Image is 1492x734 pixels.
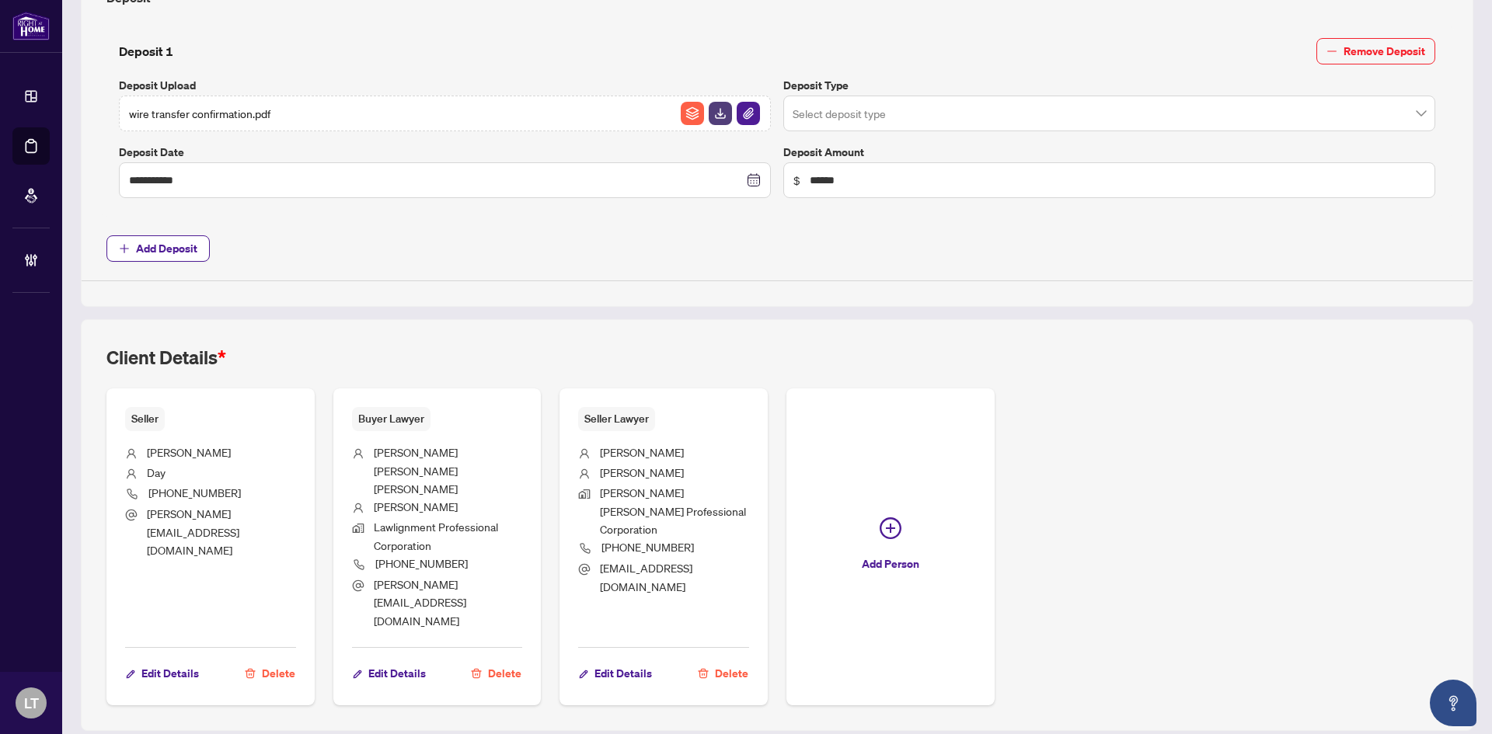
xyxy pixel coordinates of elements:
[600,465,684,479] span: [PERSON_NAME]
[147,506,239,557] span: [PERSON_NAME][EMAIL_ADDRESS][DOMAIN_NAME]
[862,551,919,576] span: Add Person
[601,540,694,554] span: [PHONE_NUMBER]
[374,520,498,551] span: Lawlignment Professional Corporation
[600,445,684,459] span: [PERSON_NAME]
[708,101,733,126] button: File Download
[681,102,704,125] img: File Archive
[488,661,521,686] span: Delete
[374,445,458,496] span: [PERSON_NAME] [PERSON_NAME] [PERSON_NAME]
[1430,680,1476,726] button: Open asap
[106,235,210,262] button: Add Deposit
[783,144,1435,161] label: Deposit Amount
[786,388,995,705] button: Add Person
[262,661,295,686] span: Delete
[368,661,426,686] span: Edit Details
[374,499,458,513] span: [PERSON_NAME]
[697,660,749,687] button: Delete
[736,101,761,126] button: File Attachement
[1316,38,1435,64] button: Remove Deposit
[374,577,466,628] span: [PERSON_NAME][EMAIL_ADDRESS][DOMAIN_NAME]
[119,243,130,254] span: plus
[244,660,296,687] button: Delete
[119,77,771,94] label: Deposit Upload
[375,556,468,570] span: [PHONE_NUMBER]
[600,485,746,536] span: [PERSON_NAME] [PERSON_NAME] Professional Corporation
[119,42,173,61] h4: Deposit 1
[715,661,748,686] span: Delete
[793,172,800,189] span: $
[578,660,653,687] button: Edit Details
[1344,39,1425,64] span: Remove Deposit
[352,407,431,431] span: Buyer Lawyer
[1326,46,1337,57] span: minus
[136,236,197,261] span: Add Deposit
[147,465,166,479] span: Day
[680,101,705,126] button: File Archive
[880,517,901,539] span: plus-circle
[119,144,771,161] label: Deposit Date
[24,692,39,714] span: LT
[470,660,522,687] button: Delete
[709,102,732,125] img: File Download
[783,77,1435,94] label: Deposit Type
[141,661,199,686] span: Edit Details
[352,660,427,687] button: Edit Details
[600,561,692,593] span: [EMAIL_ADDRESS][DOMAIN_NAME]
[594,661,652,686] span: Edit Details
[125,660,200,687] button: Edit Details
[129,105,270,122] span: wire transfer confirmation.pdf
[119,96,771,131] span: wire transfer confirmation.pdfFile ArchiveFile DownloadFile Attachement
[578,407,655,431] span: Seller Lawyer
[148,485,241,499] span: [PHONE_NUMBER]
[147,445,231,459] span: [PERSON_NAME]
[106,345,226,370] h2: Client Details
[125,407,165,431] span: Seller
[737,102,760,125] img: File Attachement
[12,12,50,40] img: logo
